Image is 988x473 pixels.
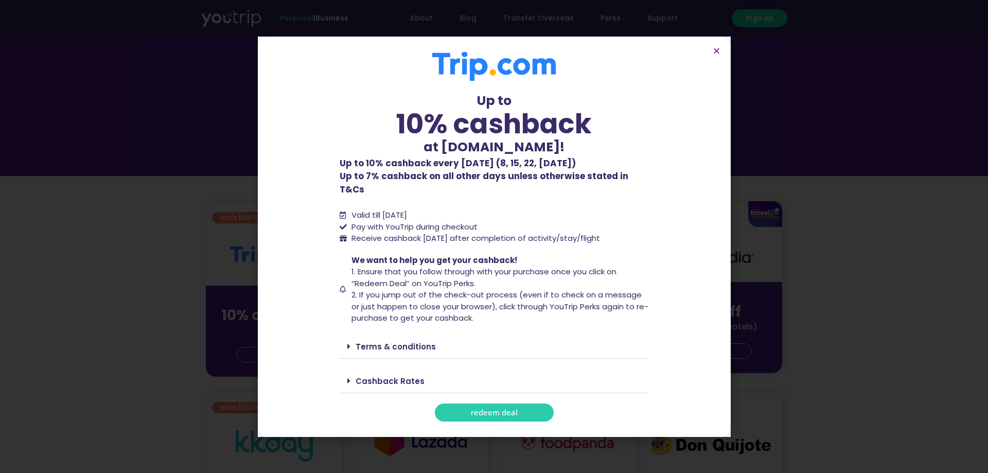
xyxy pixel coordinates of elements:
a: redeem deal [435,404,554,422]
span: Receive cashback [DATE] after completion of activity/stay/flight [351,233,600,243]
span: redeem deal [471,409,518,416]
a: Terms & conditions [356,341,436,352]
span: We want to help you get your cashback! [351,255,517,266]
div: Terms & conditions [340,335,648,359]
span: Valid till [DATE] [351,209,407,220]
span: Pay with YouTrip during checkout [349,221,478,233]
p: Up to 7% cashback on all other days unless otherwise stated in T&Cs [340,157,648,197]
div: 10% cashback [340,110,648,137]
span: 2. If you jump out of the check-out process (even if to check on a message or just happen to clos... [351,289,648,323]
div: Cashback Rates [340,369,648,393]
a: Cashback Rates [356,376,425,387]
b: Up to 10% cashback every [DATE] (8, 15, 22, [DATE]) [340,157,576,169]
span: 1. Ensure that you follow through with your purchase once you click on “Redeem Deal” on YouTrip P... [351,266,616,289]
a: Close [713,47,720,55]
div: Up to at [DOMAIN_NAME]! [340,91,648,157]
